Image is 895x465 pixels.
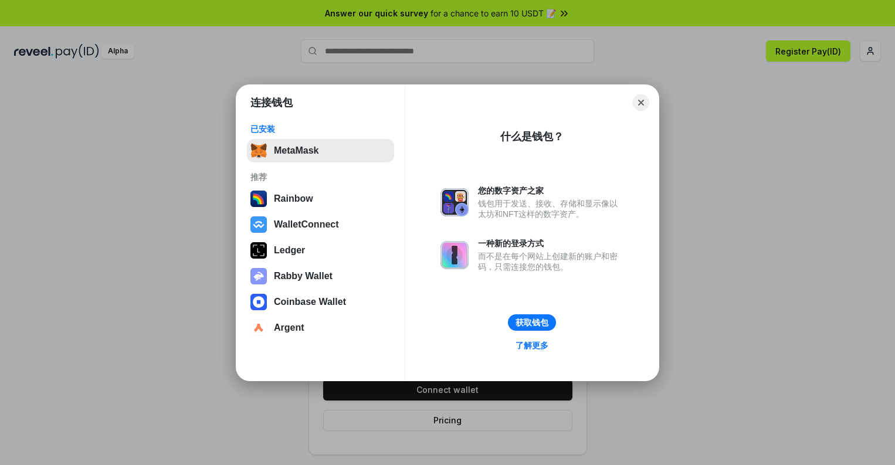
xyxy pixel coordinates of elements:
button: Close [633,94,649,111]
button: Coinbase Wallet [247,290,394,314]
div: 一种新的登录方式 [478,238,623,249]
div: 获取钱包 [516,317,548,328]
img: svg+xml,%3Csvg%20xmlns%3D%22http%3A%2F%2Fwww.w3.org%2F2000%2Fsvg%22%20fill%3D%22none%22%20viewBox... [440,241,469,269]
div: 推荐 [250,172,391,182]
button: Argent [247,316,394,340]
div: 已安装 [250,124,391,134]
button: MetaMask [247,139,394,162]
div: Rabby Wallet [274,271,333,281]
img: svg+xml,%3Csvg%20width%3D%22120%22%20height%3D%22120%22%20viewBox%3D%220%200%20120%20120%22%20fil... [250,191,267,207]
div: WalletConnect [274,219,339,230]
div: Rainbow [274,194,313,204]
div: 而不是在每个网站上创建新的账户和密码，只需连接您的钱包。 [478,251,623,272]
div: 您的数字资产之家 [478,185,623,196]
img: svg+xml,%3Csvg%20xmlns%3D%22http%3A%2F%2Fwww.w3.org%2F2000%2Fsvg%22%20fill%3D%22none%22%20viewBox... [250,268,267,284]
button: 获取钱包 [508,314,556,331]
div: Argent [274,323,304,333]
img: svg+xml,%3Csvg%20xmlns%3D%22http%3A%2F%2Fwww.w3.org%2F2000%2Fsvg%22%20width%3D%2228%22%20height%3... [250,242,267,259]
div: Ledger [274,245,305,256]
div: 什么是钱包？ [500,130,564,144]
h1: 连接钱包 [250,96,293,110]
div: Coinbase Wallet [274,297,346,307]
button: Rabby Wallet [247,264,394,288]
button: Ledger [247,239,394,262]
img: svg+xml,%3Csvg%20width%3D%2228%22%20height%3D%2228%22%20viewBox%3D%220%200%2028%2028%22%20fill%3D... [250,294,267,310]
img: svg+xml,%3Csvg%20width%3D%2228%22%20height%3D%2228%22%20viewBox%3D%220%200%2028%2028%22%20fill%3D... [250,216,267,233]
img: svg+xml,%3Csvg%20xmlns%3D%22http%3A%2F%2Fwww.w3.org%2F2000%2Fsvg%22%20fill%3D%22none%22%20viewBox... [440,188,469,216]
div: MetaMask [274,145,318,156]
img: svg+xml,%3Csvg%20width%3D%2228%22%20height%3D%2228%22%20viewBox%3D%220%200%2028%2028%22%20fill%3D... [250,320,267,336]
a: 了解更多 [508,338,555,353]
div: 钱包用于发送、接收、存储和显示像以太坊和NFT这样的数字资产。 [478,198,623,219]
button: Rainbow [247,187,394,211]
img: svg+xml,%3Csvg%20fill%3D%22none%22%20height%3D%2233%22%20viewBox%3D%220%200%2035%2033%22%20width%... [250,142,267,159]
div: 了解更多 [516,340,548,351]
button: WalletConnect [247,213,394,236]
